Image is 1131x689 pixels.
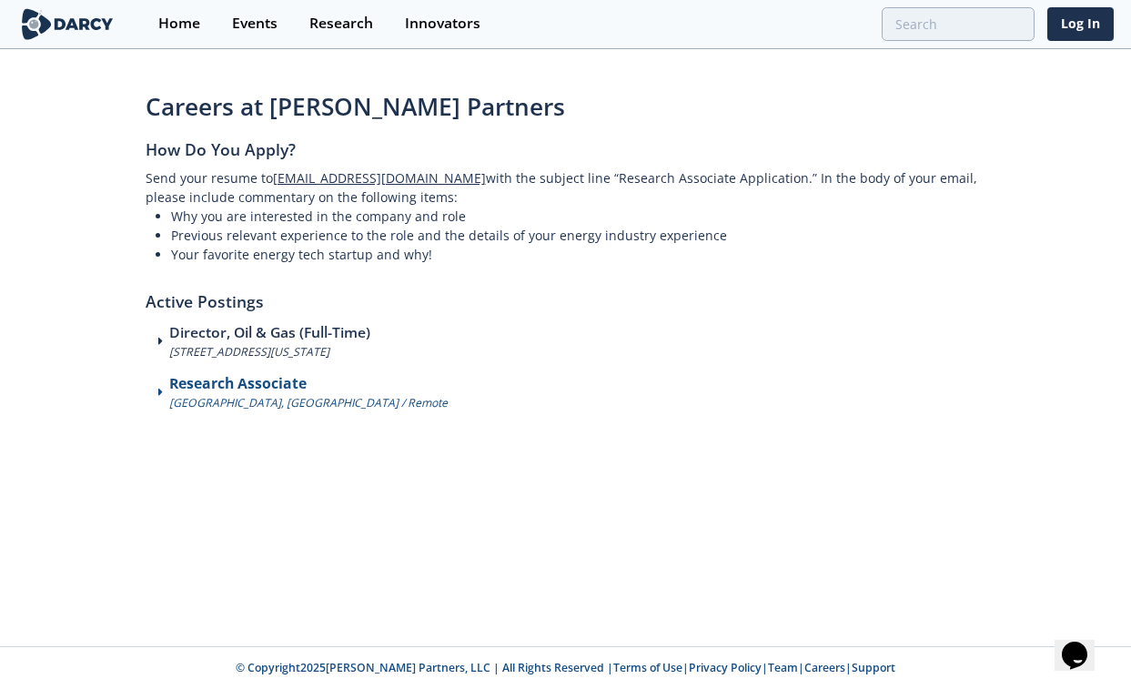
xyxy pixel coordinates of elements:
[309,16,373,31] div: Research
[18,8,117,40] img: logo-wide.svg
[171,226,986,245] li: Previous relevant experience to the role and the details of your energy industry experience
[146,168,986,207] p: Send your resume to with the subject line “Research Associate Application.” In the body of your e...
[405,16,480,31] div: Innovators
[171,245,986,264] li: Your favorite energy tech startup and why!
[169,322,370,344] h3: Director, Oil & Gas (Full-Time)
[126,660,1006,676] p: © Copyright 2025 [PERSON_NAME] Partners, LLC | All Rights Reserved | | | | |
[882,7,1035,41] input: Advanced Search
[146,264,986,323] h2: Active Postings
[768,660,798,675] a: Team
[146,137,986,167] h2: How Do You Apply?
[689,660,762,675] a: Privacy Policy
[232,16,278,31] div: Events
[273,169,486,187] a: [EMAIL_ADDRESS][DOMAIN_NAME]
[1047,7,1114,41] a: Log In
[158,16,200,31] div: Home
[613,660,682,675] a: Terms of Use
[169,344,370,360] p: [STREET_ADDRESS][US_STATE]
[804,660,845,675] a: Careers
[1055,616,1113,671] iframe: chat widget
[852,660,895,675] a: Support
[171,207,986,226] li: Why you are interested in the company and role
[169,373,448,395] h3: Research Associate
[169,395,448,411] p: [GEOGRAPHIC_DATA], [GEOGRAPHIC_DATA] / Remote
[146,89,986,125] h1: Careers at [PERSON_NAME] Partners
